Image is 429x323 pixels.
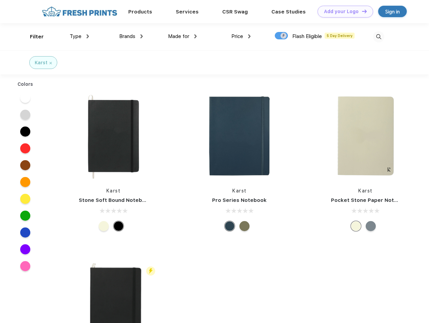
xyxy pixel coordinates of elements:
[79,197,152,203] a: Stone Soft Bound Notebook
[99,221,109,231] div: Beige
[176,9,199,15] a: Services
[212,197,267,203] a: Pro Series Notebook
[30,33,44,41] div: Filter
[194,34,197,38] img: dropdown.png
[373,31,384,42] img: desktop_search.svg
[248,34,251,38] img: dropdown.png
[195,91,284,181] img: func=resize&h=266
[12,81,38,88] div: Colors
[146,266,155,276] img: flash_active_toggle.svg
[239,221,250,231] div: Olive
[362,9,367,13] img: DT
[106,188,121,193] a: Karst
[231,33,243,39] span: Price
[331,197,410,203] a: Pocket Stone Paper Notebook
[385,8,400,15] div: Sign in
[325,33,355,39] span: 5 Day Delivery
[222,9,248,15] a: CSR Swag
[232,188,247,193] a: Karst
[324,9,359,14] div: Add your Logo
[119,33,135,39] span: Brands
[358,188,373,193] a: Karst
[292,33,322,39] span: Flash Eligible
[69,91,158,181] img: func=resize&h=266
[87,34,89,38] img: dropdown.png
[366,221,376,231] div: Gray
[378,6,407,17] a: Sign in
[35,59,47,66] div: Karst
[351,221,361,231] div: Beige
[49,62,52,64] img: filter_cancel.svg
[40,6,119,17] img: fo%20logo%202.webp
[113,221,124,231] div: Black
[225,221,235,231] div: Navy
[321,91,410,181] img: func=resize&h=266
[168,33,189,39] span: Made for
[140,34,143,38] img: dropdown.png
[128,9,152,15] a: Products
[70,33,81,39] span: Type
